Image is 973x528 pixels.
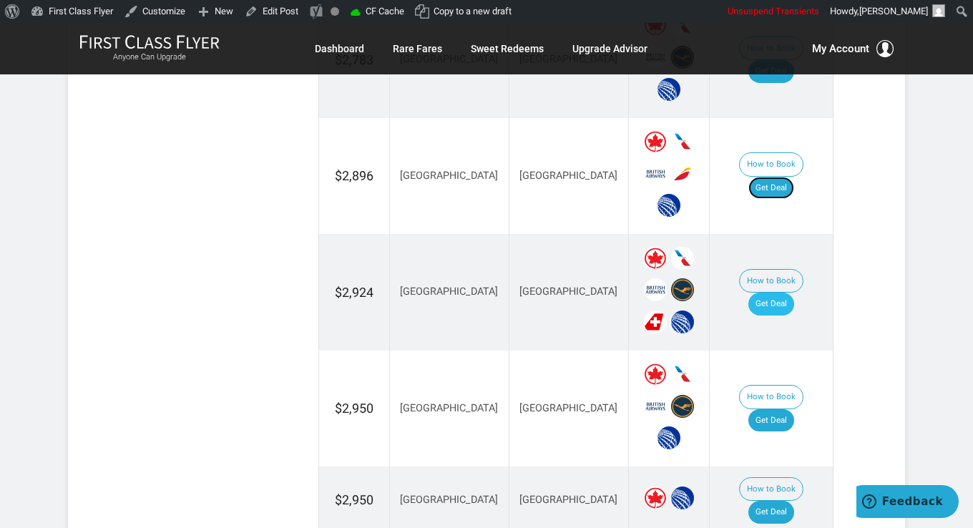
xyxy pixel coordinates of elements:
span: Air Canada [644,247,667,270]
span: United [657,194,680,217]
a: Upgrade Advisor [572,36,647,62]
small: Anyone Can Upgrade [79,52,220,62]
span: British Airways [644,162,667,185]
a: Sweet Redeems [471,36,544,62]
span: Swiss [644,311,667,333]
span: United [671,487,694,509]
span: United [657,426,680,449]
button: How to Book [739,152,803,177]
a: Rare Fares [393,36,442,62]
span: [GEOGRAPHIC_DATA] [400,285,498,298]
img: First Class Flyer [79,34,220,49]
span: Iberia [671,162,694,185]
span: Air Canada [644,130,667,153]
button: My Account [812,40,894,57]
span: [GEOGRAPHIC_DATA] [519,170,617,182]
button: How to Book [739,385,803,409]
span: $2,950 [335,492,373,507]
span: Lufthansa [671,395,694,418]
span: United [671,311,694,333]
span: [GEOGRAPHIC_DATA] [519,402,617,414]
a: Get Deal [748,501,794,524]
span: [GEOGRAPHIC_DATA] [519,494,617,506]
span: British Airways [644,278,667,301]
span: British Airways [644,395,667,418]
span: [GEOGRAPHIC_DATA] [400,170,498,182]
span: Air Canada [644,487,667,509]
span: Unsuspend Transients [728,6,819,16]
span: Lufthansa [671,278,694,301]
span: [GEOGRAPHIC_DATA] [519,285,617,298]
button: How to Book [739,269,803,293]
span: My Account [812,40,869,57]
a: Get Deal [748,293,794,316]
span: [GEOGRAPHIC_DATA] [400,494,498,506]
span: $2,924 [335,285,373,300]
span: American Airlines [671,363,694,386]
a: Get Deal [748,177,794,200]
span: [GEOGRAPHIC_DATA] [400,402,498,414]
a: Get Deal [748,409,794,432]
a: First Class FlyerAnyone Can Upgrade [79,34,220,63]
span: Air Canada [644,363,667,386]
iframe: Opens a widget where you can find more information [856,485,959,521]
span: United [657,78,680,101]
span: $2,896 [335,168,373,183]
span: $2,950 [335,401,373,416]
span: American Airlines [671,247,694,270]
button: How to Book [739,477,803,502]
a: Dashboard [315,36,364,62]
span: [PERSON_NAME] [859,6,928,16]
span: American Airlines [671,130,694,153]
